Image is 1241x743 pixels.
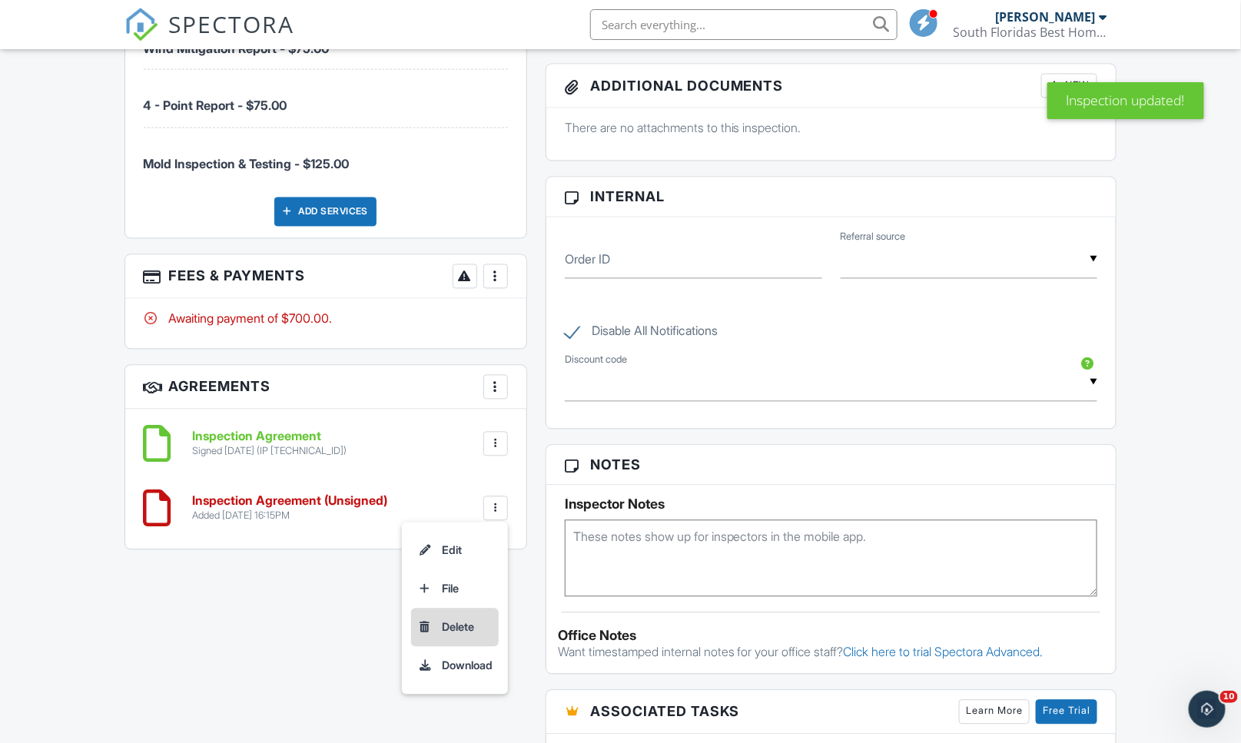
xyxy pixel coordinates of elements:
[144,310,508,327] div: Awaiting payment of $700.00.
[565,120,1098,137] p: There are no attachments to this inspection.
[1220,691,1238,703] span: 10
[193,510,388,522] div: Added [DATE] 16:15PM
[125,366,526,410] h3: Agreements
[546,177,1117,217] h3: Internal
[1036,700,1097,725] a: Free Trial
[144,157,350,172] span: Mold Inspection & Testing - $125.00
[841,231,906,244] label: Referral source
[411,609,499,647] a: Delete
[996,9,1096,25] div: [PERSON_NAME]
[565,324,718,343] label: Disable All Notifications
[193,446,347,458] div: Signed [DATE] (IP [TECHNICAL_ID])
[193,430,347,444] h6: Inspection Agreement
[144,128,508,185] li: Service: Mold Inspection & Testing
[193,495,388,509] h6: Inspection Agreement (Unsigned)
[546,446,1117,486] h3: Notes
[193,495,388,522] a: Inspection Agreement (Unsigned) Added [DATE] 16:15PM
[590,702,739,722] span: Associated Tasks
[124,21,295,53] a: SPECTORA
[1047,82,1204,119] div: Inspection updated!
[1041,74,1097,98] div: New
[193,430,347,457] a: Inspection Agreement Signed [DATE] (IP [TECHNICAL_ID])
[558,629,1105,644] div: Office Notes
[565,251,610,268] label: Order ID
[844,645,1044,660] a: Click here to trial Spectora Advanced.
[565,497,1098,512] h5: Inspector Notes
[558,644,1105,661] p: Want timestamped internal notes for your office staff?
[144,98,287,114] span: 4 - Point Report - $75.00
[274,197,377,227] div: Add Services
[144,70,508,128] li: Service: 4 - Point Report
[411,647,499,685] a: Download
[954,25,1107,40] div: South Floridas Best Home Inspection
[1189,691,1226,728] iframe: Intercom live chat
[169,8,295,40] span: SPECTORA
[565,353,627,367] label: Discount code
[411,570,499,609] a: File
[590,9,898,40] input: Search everything...
[411,532,499,570] a: Edit
[546,65,1117,108] h3: Additional Documents
[125,255,526,299] h3: Fees & Payments
[959,700,1030,725] a: Learn More
[124,8,158,41] img: The Best Home Inspection Software - Spectora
